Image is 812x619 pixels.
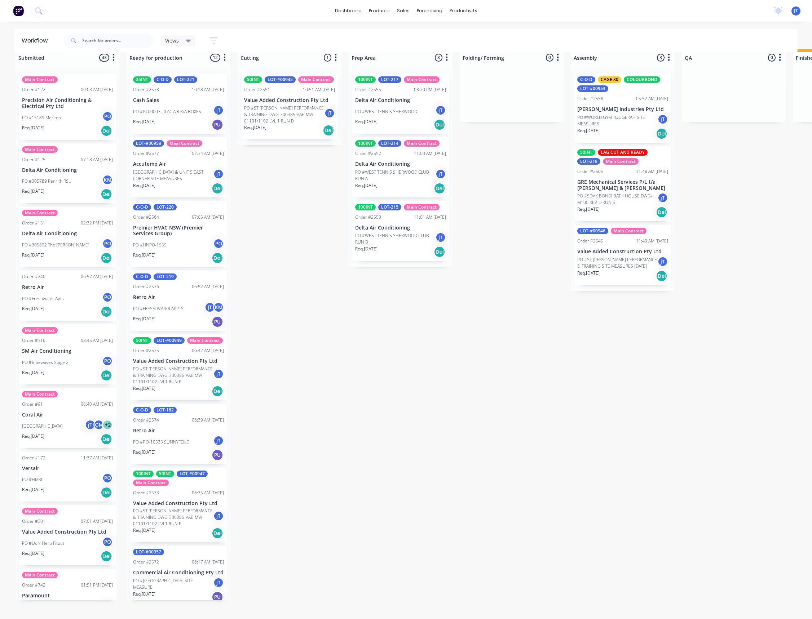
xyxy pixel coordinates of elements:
[22,572,58,578] div: Main Contract
[22,369,44,376] p: Req. [DATE]
[130,137,227,197] div: LOT-#00958Main ContractOrder #257707:34 AM [DATE]Accutemp Air[GEOGRAPHIC_DATA] & UNIT 5 EAST CORN...
[101,487,112,498] div: Del
[331,5,365,16] a: dashboard
[212,449,223,461] div: PU
[156,471,174,477] div: 50INT
[102,292,113,303] div: PO
[133,284,159,290] div: Order #2576
[192,214,224,221] div: 07:05 AM [DATE]
[133,225,224,237] p: Premier HVAC NSW (Premier Services Group)
[213,369,224,379] div: jT
[101,433,112,445] div: Del
[22,466,113,472] p: Versair
[102,356,113,366] div: PO
[298,76,334,83] div: Main Contract
[435,232,446,243] div: jT
[352,74,449,134] div: 100INTLOT-217Main ContractOrder #255503:20 PM [DATE]Delta Air ConditioningPO #WEST TENNIS SHERWOO...
[22,476,42,483] p: PO #HMRI
[22,401,43,408] div: Order #91
[355,246,378,252] p: Req. [DATE]
[212,591,223,603] div: PU
[133,508,213,527] p: PO #ST [PERSON_NAME] PERFORMANCE & TRAINING DWG-300385-VAE-MW-01101/1102 LVL1 RUN E
[133,366,213,385] p: PO #ST [PERSON_NAME] PERFORMANCE & TRAINING DWG-300385-VAE-MW-01101/1102 LVL1 RUN E
[577,128,600,134] p: Req. [DATE]
[85,419,96,430] div: jT
[22,125,44,131] p: Req. [DATE]
[154,273,177,280] div: LOT-219
[19,452,116,502] div: Order #17211:37 AM [DATE]VersairPO #HMRIPOReq.[DATE]Del
[177,471,208,477] div: LOT-#00947
[656,128,667,139] div: Del
[22,295,64,302] p: PO #Freshwater Apts
[213,511,224,521] div: jT
[404,140,440,147] div: Main Contract
[624,76,660,83] div: COLOURBOND
[22,220,45,226] div: Order #151
[133,97,224,103] p: Cash Sales
[324,108,335,119] div: jT
[598,149,648,156] div: LAG CUT AND READY
[101,370,112,381] div: Del
[22,433,44,440] p: Req. [DATE]
[19,324,116,384] div: Main ContractOrder #31608:45 AM [DATE]SM Air ConditioningPO #Bluewaves Stage 2POReq.[DATE]Del
[102,536,113,547] div: PO
[212,119,223,130] div: PU
[82,34,154,48] input: Search for orders...
[355,182,378,189] p: Req. [DATE]
[133,214,159,221] div: Order #2564
[577,228,608,234] div: LOT-#00946
[19,388,116,448] div: Main ContractOrder #9106:40 AM [DATE]Coral Air[GEOGRAPHIC_DATA]jTCM+2Req.[DATE]Del
[19,505,116,565] div: Main ContractOrder #30107:01 AM [DATE]Value Added Construction Pty LtdPO #UoN Herb FitoutPOReq.[D...
[355,119,378,125] p: Req. [DATE]
[414,150,446,157] div: 11:00 AM [DATE]
[22,178,71,184] p: PO #305789 Penrith RSL
[574,225,671,285] div: LOT-#00946Main ContractOrder #254511:40 AM [DATE]Value Added Construction Pty LtdPO #ST [PERSON_N...
[93,419,104,430] div: CM
[133,169,213,182] p: [GEOGRAPHIC_DATA] & UNIT 5 EAST CORNER SITE MEASURES
[378,76,401,83] div: LOT-217
[22,188,44,195] p: Req. [DATE]
[244,124,266,131] p: Req. [DATE]
[22,529,113,535] p: Value Added Construction Pty Ltd
[636,168,668,175] div: 11:48 AM [DATE]
[244,105,324,124] p: PO #ST [PERSON_NAME] PERFORMANCE & TRAINING DWG-300385-VAE-MW-01101/1102 LVL 1 RUN D
[133,490,159,496] div: Order #2573
[577,158,600,165] div: LOT-218
[434,183,445,194] div: Del
[241,74,338,139] div: 50INTLOT-#00945Main ContractOrder #255110:51 AM [DATE]Value Added Construction Pty LtdPO #ST [PER...
[213,302,224,313] div: KM
[22,252,44,258] p: Req. [DATE]
[22,115,61,121] p: PO #15189 Meriton
[81,337,113,344] div: 08:45 AM [DATE]
[154,337,185,344] div: LOT-#00949
[174,76,197,83] div: LOT-221
[19,207,116,267] div: Main ContractOrder #15102:32 PM [DATE]Delta Air ConditioningPO #305892 The [PERSON_NAME]POReq.[DA...
[133,294,224,300] p: Retro Air
[22,306,44,312] p: Req. [DATE]
[130,334,227,400] div: 50INTLOT-#00949Main ContractOrder #257506:42 AM [DATE]Value Added Construction Pty LtdPO #ST [PER...
[187,337,223,344] div: Main Contract
[102,238,113,249] div: PO
[133,570,224,576] p: Commercial Air Conditioning Pty Ltd
[102,111,113,122] div: PO
[794,8,798,14] span: JT
[355,204,376,210] div: 100INT
[22,36,51,45] div: Workflow
[133,358,224,364] p: Value Added Construction Pty Ltd
[81,156,113,163] div: 07:18 AM [DATE]
[133,439,189,445] p: PO #P.O-10333 SUNNYFEILD
[133,252,155,258] p: Req. [DATE]
[133,306,184,312] p: PO #FRESH WATER APPTS
[212,183,223,194] div: Del
[404,204,440,210] div: Main Contract
[22,423,63,429] p: [GEOGRAPHIC_DATA]
[577,206,600,213] p: Req. [DATE]
[19,74,116,140] div: Main ContractOrder #12209:03 AM [DATE]Precision Air Conditioning & Electrical Pty LtdPO #15189 Me...
[636,238,668,244] div: 11:40 AM [DATE]
[352,137,449,197] div: 100INTLOT-214Main ContractOrder #255211:00 AM [DATE]Delta Air ConditioningPO #WEST TENNIS SHERWOO...
[577,95,603,102] div: Order #2558
[213,435,224,446] div: jT
[323,125,334,136] div: Del
[435,105,446,116] div: jT
[130,271,227,331] div: C-O-DLOT-219Order #257606:52 AM [DATE]Retro AirPO #FRESH WATER APPTSjTKMReq.[DATE]PU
